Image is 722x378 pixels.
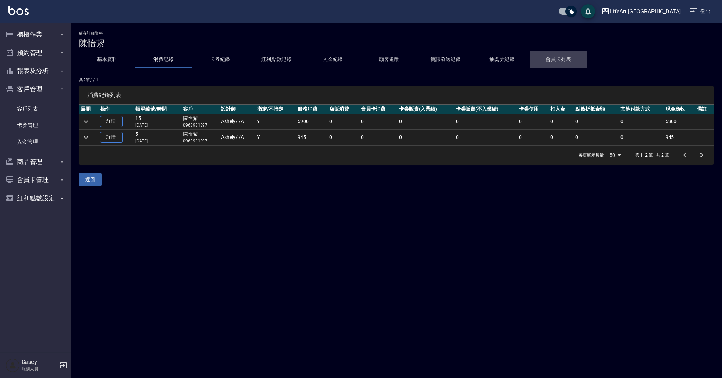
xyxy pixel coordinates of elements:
[3,134,68,150] a: 入金管理
[134,114,181,129] td: 15
[454,114,517,129] td: 0
[619,105,664,114] th: 其他付款方式
[549,105,574,114] th: 扣入金
[359,114,398,129] td: 0
[3,189,68,207] button: 紅利點數設定
[183,138,218,144] p: 0963931397
[255,130,296,145] td: Y
[695,105,714,114] th: 備註
[181,130,219,145] td: 陳怡絜
[664,114,696,129] td: 5900
[579,152,604,158] p: 每頁顯示數量
[3,101,68,117] a: 客戶列表
[183,122,218,128] p: 0963931397
[255,114,296,129] td: Y
[664,105,696,114] th: 現金應收
[599,4,684,19] button: LifeArt [GEOGRAPHIC_DATA]
[305,51,361,68] button: 入金紀錄
[100,116,123,127] a: 詳情
[79,38,714,48] h3: 陳怡絜
[181,114,219,129] td: 陳怡絜
[219,105,255,114] th: 設計師
[574,130,619,145] td: 0
[581,4,595,18] button: save
[530,51,587,68] button: 會員卡列表
[219,114,255,129] td: Ashely / /A
[619,114,664,129] td: 0
[607,146,624,165] div: 50
[3,117,68,133] a: 卡券管理
[79,173,102,186] button: 返回
[81,132,91,143] button: expand row
[686,5,714,18] button: 登出
[3,25,68,44] button: 櫃檯作業
[454,105,517,114] th: 卡券販賣(不入業績)
[3,44,68,62] button: 預約管理
[255,105,296,114] th: 指定/不指定
[549,130,574,145] td: 0
[3,171,68,189] button: 會員卡管理
[328,114,359,129] td: 0
[328,130,359,145] td: 0
[474,51,530,68] button: 抽獎券紀錄
[610,7,681,16] div: LifeArt [GEOGRAPHIC_DATA]
[3,62,68,80] button: 報表及分析
[79,51,135,68] button: 基本資料
[248,51,305,68] button: 紅利點數紀錄
[192,51,248,68] button: 卡券紀錄
[8,6,29,15] img: Logo
[134,105,181,114] th: 帳單編號/時間
[361,51,417,68] button: 顧客追蹤
[296,114,328,129] td: 5900
[81,116,91,127] button: expand row
[664,130,696,145] td: 945
[87,92,705,99] span: 消費紀錄列表
[397,114,454,129] td: 0
[574,105,619,114] th: 點數折抵金額
[3,80,68,98] button: 客戶管理
[517,130,549,145] td: 0
[135,138,179,144] p: [DATE]
[635,152,669,158] p: 第 1–2 筆 共 2 筆
[517,114,549,129] td: 0
[574,114,619,129] td: 0
[454,130,517,145] td: 0
[22,359,57,366] h5: Casey
[79,31,714,36] h2: 顧客詳細資料
[135,51,192,68] button: 消費記錄
[98,105,134,114] th: 操作
[397,105,454,114] th: 卡券販賣(入業績)
[79,77,714,83] p: 共 2 筆, 1 / 1
[296,105,328,114] th: 服務消費
[219,130,255,145] td: Ashely / /A
[397,130,454,145] td: 0
[328,105,359,114] th: 店販消費
[517,105,549,114] th: 卡券使用
[417,51,474,68] button: 簡訊發送紀錄
[549,114,574,129] td: 0
[181,105,219,114] th: 客戶
[135,122,179,128] p: [DATE]
[22,366,57,372] p: 服務人員
[619,130,664,145] td: 0
[79,105,98,114] th: 展開
[296,130,328,145] td: 945
[3,153,68,171] button: 商品管理
[134,130,181,145] td: 5
[359,130,398,145] td: 0
[6,358,20,372] img: Person
[359,105,398,114] th: 會員卡消費
[100,132,123,143] a: 詳情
